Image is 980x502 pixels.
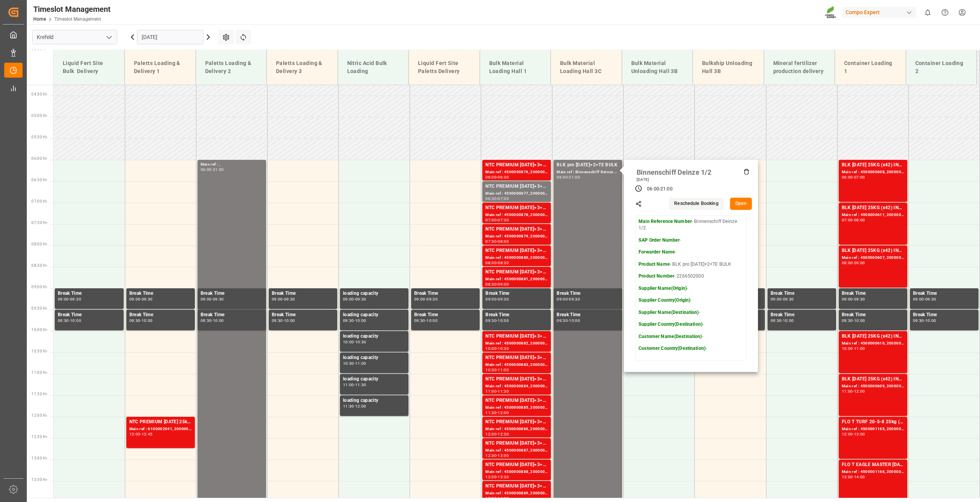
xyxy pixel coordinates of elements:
div: Compo Expert [843,7,916,18]
div: Timeslot Management [33,3,111,15]
span: 12:00 Hr [31,413,47,418]
div: 09:30 [913,319,924,322]
div: 12:00 [498,411,509,414]
div: - [568,175,569,179]
div: NTC PREMIUM [DATE]+3+TE BULK [485,461,548,469]
div: - [140,319,141,322]
div: 10:00 [783,319,794,322]
div: 14:00 [498,497,509,500]
div: Main ref : 4500000880, 2000000854 [485,255,548,261]
div: 12:30 [485,454,497,457]
div: - [853,175,854,179]
div: Main ref : 6100002041, 2000001301;2000001083 2000001301 [129,426,192,432]
div: 12:00 [854,390,865,393]
div: Main ref : 4500000885, 2000000854 [485,405,548,411]
div: 08:00 [485,261,497,265]
div: 09:00 [343,297,354,301]
div: 21:00 [213,168,224,171]
div: 11:00 [842,390,853,393]
div: 14:00 [854,475,865,479]
div: - [497,497,498,500]
div: BLK [DATE] 25KG (x42) INT MTO [842,204,904,212]
div: - [781,297,782,301]
div: - [69,297,70,301]
p: - [639,333,743,340]
div: - [497,197,498,200]
div: Main ref : 4500000876, 2000000854 [485,169,548,175]
div: - [497,261,498,265]
div: - [659,186,660,193]
div: 11:00 [485,390,497,393]
div: Main ref : 4500000883, 2000000854 [485,362,548,368]
div: 09:30 [414,319,425,322]
div: - [354,362,355,365]
div: - [853,261,854,265]
div: 09:30 [355,297,366,301]
div: 10:00 [142,319,153,322]
div: 09:00 [129,297,140,301]
div: Break Time [842,311,904,319]
div: 11:30 [355,383,366,387]
div: 10:00 [343,340,354,344]
div: 06:30 [498,175,509,179]
div: 21:00 [569,175,580,179]
div: 09:00 [498,283,509,286]
p: - [639,321,743,328]
div: Main ref : 4500000879, 2000000854 [485,233,548,240]
div: - [924,319,925,322]
div: 10:00 [426,319,438,322]
div: NTC PREMIUM [DATE]+3+TE BULK [485,204,548,212]
div: Bulkship Unloading Hall 3B [699,56,758,78]
div: 09:30 [70,297,81,301]
div: - [497,297,498,301]
strong: SAP Order Number [639,237,679,243]
button: open menu [103,31,114,43]
a: Home [33,16,46,22]
div: NTC PREMIUM [DATE]+3+TE BULK [485,397,548,405]
div: Break Time [771,290,833,297]
div: Main ref : 4500000888, 2000000854 [485,469,548,475]
div: - [853,218,854,222]
div: Break Time [129,290,192,297]
div: loading capacity [343,333,405,340]
div: 09:00 [771,297,782,301]
div: 09:30 [783,297,794,301]
div: - [853,319,854,322]
div: Break Time [58,290,121,297]
div: 09:00 [854,261,865,265]
span: 11:00 Hr [31,370,47,375]
div: - [140,432,141,436]
div: - [283,319,284,322]
div: 07:00 [842,218,853,222]
div: 09:30 [343,319,354,322]
div: Break Time [913,290,975,297]
div: 10:00 [355,319,366,322]
div: - [211,168,212,171]
div: Liquid Fert Site Paletts Delivery [415,56,474,78]
div: NTC PREMIUM [DATE]+3+TE BULK [485,333,548,340]
div: loading capacity [343,290,405,297]
span: 09:30 Hr [31,306,47,310]
div: - [497,411,498,414]
div: Main ref : 4500000609, 2000000557 [842,383,904,390]
div: 09:00 [58,297,69,301]
div: Main ref : 4500001165, 2000000989 [842,426,904,432]
div: 10:00 [485,347,497,350]
div: Main ref : Binnenschiff Deinze 1/2, [557,169,619,175]
div: 11:00 [498,368,509,372]
div: Bulk Material Loading Hall 1 [486,56,545,78]
div: NTC PREMIUM [DATE]+3+TE BULK [485,354,548,362]
span: 06:00 Hr [31,156,47,161]
div: 09:30 [485,319,497,322]
div: Break Time [557,311,619,319]
div: 10:00 [284,319,295,322]
div: - [497,390,498,393]
div: 09:30 [557,319,568,322]
div: 09:00 [414,297,425,301]
div: FLO T TURF 20-5-8 25kg (x42) WW [842,418,904,426]
div: Break Time [842,290,904,297]
div: NTC PREMIUM [DATE]+3+TE BULK [485,226,548,233]
div: 13:00 [485,475,497,479]
div: - [497,240,498,243]
div: - [497,432,498,436]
